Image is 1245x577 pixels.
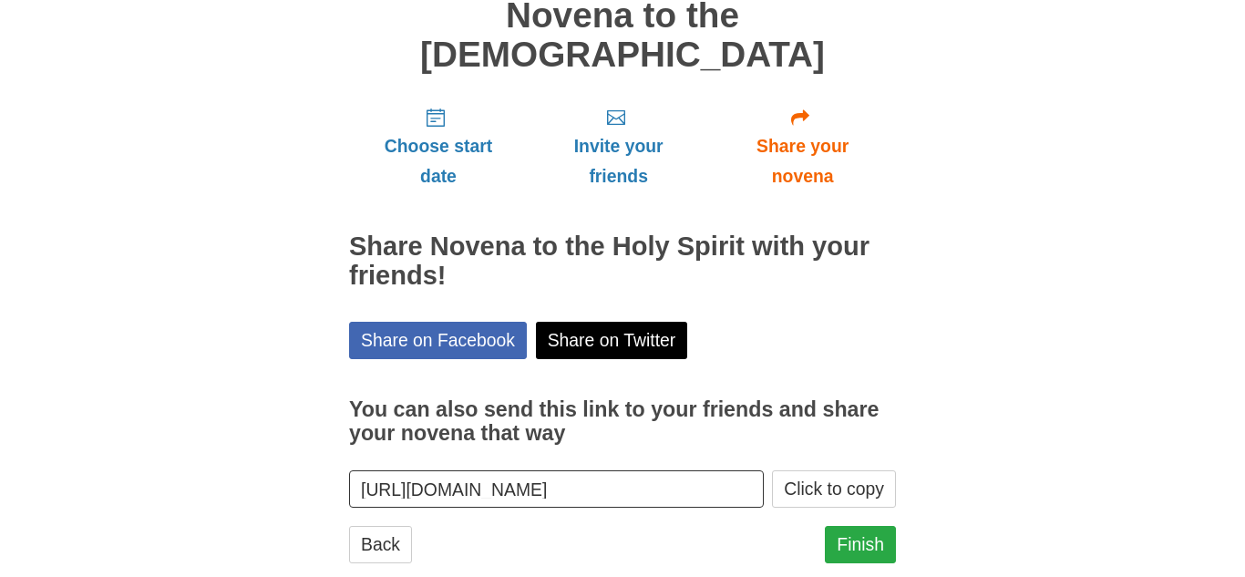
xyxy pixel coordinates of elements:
a: Finish [825,526,896,563]
span: Share your novena [727,131,878,191]
span: Choose start date [367,131,509,191]
span: Invite your friends [546,131,691,191]
a: Invite your friends [528,92,709,201]
button: Click to copy [772,470,896,508]
a: Choose start date [349,92,528,201]
a: Share on Twitter [536,322,688,359]
h3: You can also send this link to your friends and share your novena that way [349,398,896,445]
a: Share on Facebook [349,322,527,359]
a: Share your novena [709,92,896,201]
h2: Share Novena to the Holy Spirit with your friends! [349,232,896,291]
a: Back [349,526,412,563]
